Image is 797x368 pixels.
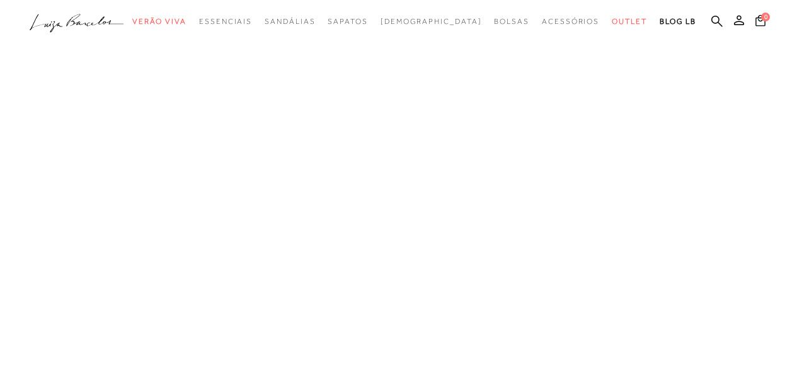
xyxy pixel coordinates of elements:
span: Sapatos [328,17,367,26]
a: categoryNavScreenReaderText [542,10,599,33]
span: Acessórios [542,17,599,26]
a: categoryNavScreenReaderText [494,10,529,33]
a: categoryNavScreenReaderText [132,10,186,33]
button: 0 [752,14,769,31]
span: Verão Viva [132,17,186,26]
a: categoryNavScreenReaderText [328,10,367,33]
span: Bolsas [494,17,529,26]
a: BLOG LB [660,10,696,33]
span: Sandálias [265,17,315,26]
a: categoryNavScreenReaderText [199,10,252,33]
span: 0 [761,13,770,21]
a: categoryNavScreenReaderText [265,10,315,33]
span: [DEMOGRAPHIC_DATA] [381,17,482,26]
span: BLOG LB [660,17,696,26]
span: Essenciais [199,17,252,26]
span: Outlet [612,17,647,26]
a: noSubCategoriesText [381,10,482,33]
a: categoryNavScreenReaderText [612,10,647,33]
